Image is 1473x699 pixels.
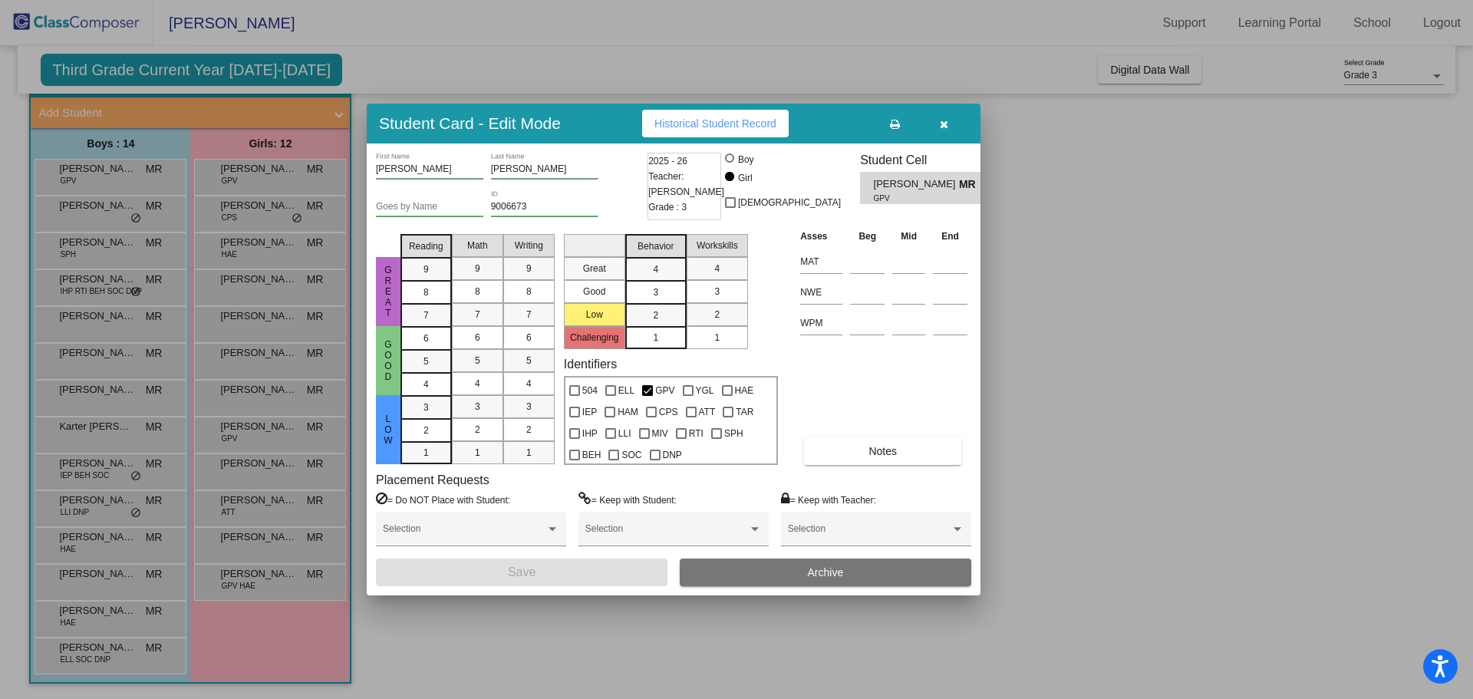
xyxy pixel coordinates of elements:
label: = Keep with Teacher: [781,492,876,507]
span: 2 [423,424,429,437]
button: Save [376,559,667,586]
span: TAR [736,403,753,421]
span: CPS [659,403,678,421]
span: BEH [582,446,601,464]
span: 2 [526,423,532,437]
span: IEP [582,403,597,421]
span: 5 [526,354,532,368]
span: Grade : 3 [648,199,687,215]
span: GPV [655,381,674,400]
span: 7 [475,308,480,321]
span: ELL [618,381,634,400]
span: 1 [526,446,532,460]
span: Archive [808,566,844,579]
input: Enter ID [491,202,598,213]
span: Teacher: [PERSON_NAME] [648,169,724,199]
span: RTI [689,424,704,443]
span: 9 [423,262,429,276]
span: 4 [653,262,658,276]
span: 3 [423,401,429,414]
span: Historical Student Record [654,117,776,130]
span: 2025 - 26 [648,153,687,169]
span: 9 [475,262,480,275]
span: Save [508,565,535,579]
span: LLI [618,424,631,443]
button: Archive [680,559,971,586]
span: YGL [696,381,714,400]
label: Placement Requests [376,473,489,487]
input: assessment [800,281,842,304]
span: 504 [582,381,598,400]
span: SPH [724,424,743,443]
span: Workskills [697,239,738,252]
span: 4 [714,262,720,275]
span: [DEMOGRAPHIC_DATA] [738,193,841,212]
span: 2 [653,308,658,322]
span: 5 [475,354,480,368]
input: assessment [800,250,842,273]
span: Writing [515,239,543,252]
h3: Student Cell [860,153,994,167]
span: 1 [714,331,720,345]
span: 4 [526,377,532,391]
span: 8 [475,285,480,298]
span: 2 [475,423,480,437]
span: Good [381,339,395,382]
th: End [929,228,971,245]
span: 4 [475,377,480,391]
span: MR [959,176,980,193]
span: 6 [423,331,429,345]
span: 9 [526,262,532,275]
span: Notes [868,445,897,457]
div: Girl [737,171,753,185]
span: 3 [475,400,480,414]
th: Beg [846,228,888,245]
span: 3 [526,400,532,414]
span: 1 [653,331,658,345]
span: 2 [714,308,720,321]
span: 3 [653,285,658,299]
input: assessment [800,312,842,335]
span: Behavior [638,239,674,253]
span: 8 [526,285,532,298]
button: Historical Student Record [642,110,789,137]
span: 8 [423,285,429,299]
span: IHP [582,424,598,443]
span: Reading [409,239,443,253]
span: 6 [526,331,532,345]
span: 4 [423,378,429,391]
span: ATT [699,403,716,421]
span: 3 [714,285,720,298]
span: GPV [874,193,948,204]
span: Great [381,265,395,318]
span: MIV [652,424,668,443]
label: = Do NOT Place with Student: [376,492,510,507]
span: HAM [618,403,638,421]
span: HAE [735,381,754,400]
label: Identifiers [564,357,617,371]
span: 5 [423,354,429,368]
span: SOC [621,446,641,464]
span: DNP [663,446,682,464]
button: Notes [804,437,961,465]
label: = Keep with Student: [578,492,677,507]
div: Boy [737,153,754,167]
span: [PERSON_NAME] [874,176,959,193]
span: 1 [423,446,429,460]
span: 1 [475,446,480,460]
h3: Student Card - Edit Mode [379,114,561,133]
span: Low [381,414,395,446]
th: Asses [796,228,846,245]
input: goes by name [376,202,483,213]
span: 7 [526,308,532,321]
span: 7 [423,308,429,322]
span: Math [467,239,488,252]
span: 6 [475,331,480,345]
th: Mid [888,228,929,245]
